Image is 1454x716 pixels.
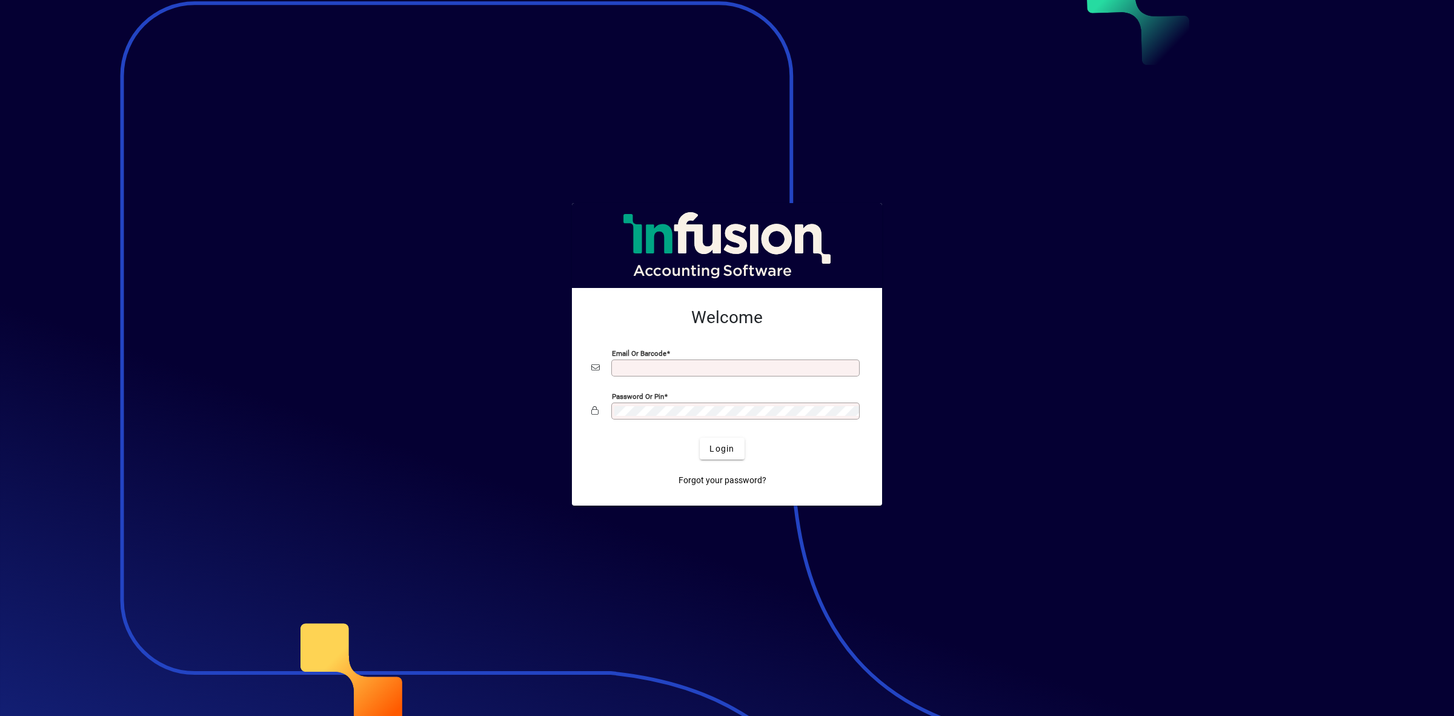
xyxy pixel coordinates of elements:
[679,474,766,487] span: Forgot your password?
[612,349,666,358] mat-label: Email or Barcode
[674,469,771,491] a: Forgot your password?
[591,307,863,328] h2: Welcome
[700,438,744,460] button: Login
[612,392,664,401] mat-label: Password or Pin
[709,443,734,455] span: Login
